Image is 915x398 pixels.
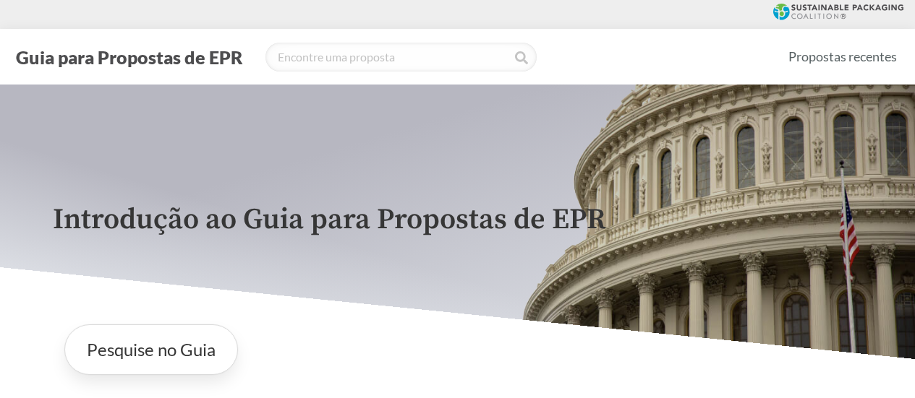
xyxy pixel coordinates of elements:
font: Guia para Propostas de EPR [16,46,243,68]
input: Encontre uma proposta [265,43,537,72]
font: Propostas recentes [788,48,897,64]
a: Pesquise no Guia [64,324,238,375]
font: Pesquise no Guia [87,339,216,360]
button: Guia para Propostas de EPR [12,46,247,69]
a: Propostas recentes [782,40,903,73]
font: Introdução ao Guia para Propostas de EPR [53,202,606,238]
